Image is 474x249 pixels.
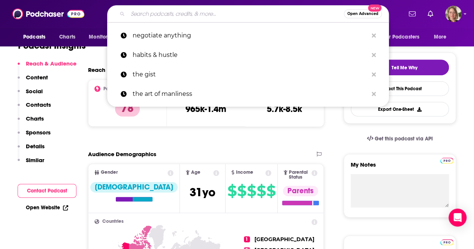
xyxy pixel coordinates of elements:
p: the art of manliness [133,84,368,104]
p: 78 [115,101,140,116]
div: Parents [283,186,318,196]
a: Pro website [440,238,453,245]
span: $ [247,185,256,197]
p: Contacts [26,101,51,108]
div: [DEMOGRAPHIC_DATA] [90,182,178,192]
span: Countries [102,219,124,224]
div: Search podcasts, credits, & more... [107,5,389,22]
p: Reach & Audience [26,60,76,67]
img: Podchaser - Follow, Share and Rate Podcasts [12,7,84,21]
button: open menu [84,30,125,44]
button: open menu [18,30,55,44]
button: Charts [18,115,44,129]
span: Monitoring [89,32,115,42]
input: Search podcasts, credits, & more... [128,8,344,20]
a: Get this podcast via API [361,130,439,148]
h2: Power Score™ [103,86,133,91]
button: Details [18,143,45,157]
h2: Audience Demographics [88,151,156,158]
a: habits & hustle [107,45,389,65]
button: Export One-Sheet [351,102,449,116]
a: Open Website [26,204,68,211]
span: New [368,4,381,12]
span: Tell Me Why [392,65,417,71]
p: Charts [26,115,44,122]
a: Show notifications dropdown [406,7,419,20]
a: negotiate anything [107,26,389,45]
button: open menu [429,30,456,44]
span: $ [227,185,236,197]
span: $ [257,185,266,197]
button: Social [18,88,43,101]
span: Logged in as AriFortierPr [445,6,462,22]
button: Open AdvancedNew [344,9,382,18]
span: [GEOGRAPHIC_DATA] [254,236,314,243]
span: Gender [101,170,118,175]
span: Get this podcast via API [375,136,433,142]
span: More [434,32,447,42]
p: negotiate anything [133,26,368,45]
span: $ [237,185,246,197]
h3: 5.7k-8.5k [267,103,302,115]
a: Contact This Podcast [351,81,449,96]
p: Social [26,88,43,95]
span: For Podcasters [383,32,419,42]
p: Details [26,143,45,150]
h3: 965k-1.4m [185,103,226,115]
label: My Notes [351,161,449,174]
img: User Profile [445,6,462,22]
a: Charts [54,30,80,44]
button: tell me why sparkleTell Me Why [351,60,449,75]
h2: Reach [88,66,105,73]
button: Contacts [18,101,51,115]
span: $ [266,185,275,197]
span: Parental Status [289,170,310,180]
p: habits & hustle [133,45,368,65]
img: Podchaser Pro [440,239,453,245]
p: Sponsors [26,129,51,136]
a: Show notifications dropdown [425,7,436,20]
button: Reach & Audience [18,60,76,74]
a: the gist [107,65,389,84]
button: Similar [18,157,44,170]
span: Income [236,170,253,175]
span: 1 [244,236,250,242]
button: Show profile menu [445,6,462,22]
a: Pro website [440,157,453,164]
button: Sponsors [18,129,51,143]
span: 31 yo [190,185,215,200]
span: Podcasts [23,32,45,42]
button: open menu [378,30,430,44]
img: Podchaser Pro [440,158,453,164]
span: Charts [59,32,75,42]
p: the gist [133,65,368,84]
div: Open Intercom Messenger [449,209,467,227]
span: Open Advanced [347,12,378,16]
p: Content [26,74,48,81]
a: the art of manliness [107,84,389,104]
button: Contact Podcast [18,184,76,198]
button: Content [18,74,48,88]
span: Age [191,170,200,175]
p: Similar [26,157,44,164]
